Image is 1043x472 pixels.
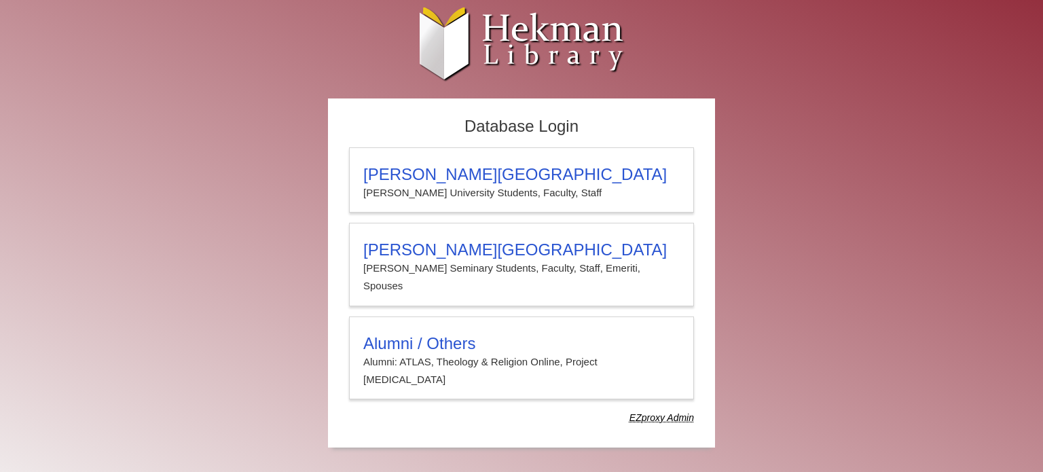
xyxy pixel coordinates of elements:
a: [PERSON_NAME][GEOGRAPHIC_DATA][PERSON_NAME] Seminary Students, Faculty, Staff, Emeriti, Spouses [349,223,694,306]
p: [PERSON_NAME] University Students, Faculty, Staff [363,184,680,202]
h3: [PERSON_NAME][GEOGRAPHIC_DATA] [363,240,680,259]
h2: Database Login [342,113,701,141]
h3: [PERSON_NAME][GEOGRAPHIC_DATA] [363,165,680,184]
p: Alumni: ATLAS, Theology & Religion Online, Project [MEDICAL_DATA] [363,353,680,389]
p: [PERSON_NAME] Seminary Students, Faculty, Staff, Emeriti, Spouses [363,259,680,295]
dfn: Use Alumni login [629,412,694,423]
summary: Alumni / OthersAlumni: ATLAS, Theology & Religion Online, Project [MEDICAL_DATA] [363,334,680,389]
h3: Alumni / Others [363,334,680,353]
a: [PERSON_NAME][GEOGRAPHIC_DATA][PERSON_NAME] University Students, Faculty, Staff [349,147,694,213]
